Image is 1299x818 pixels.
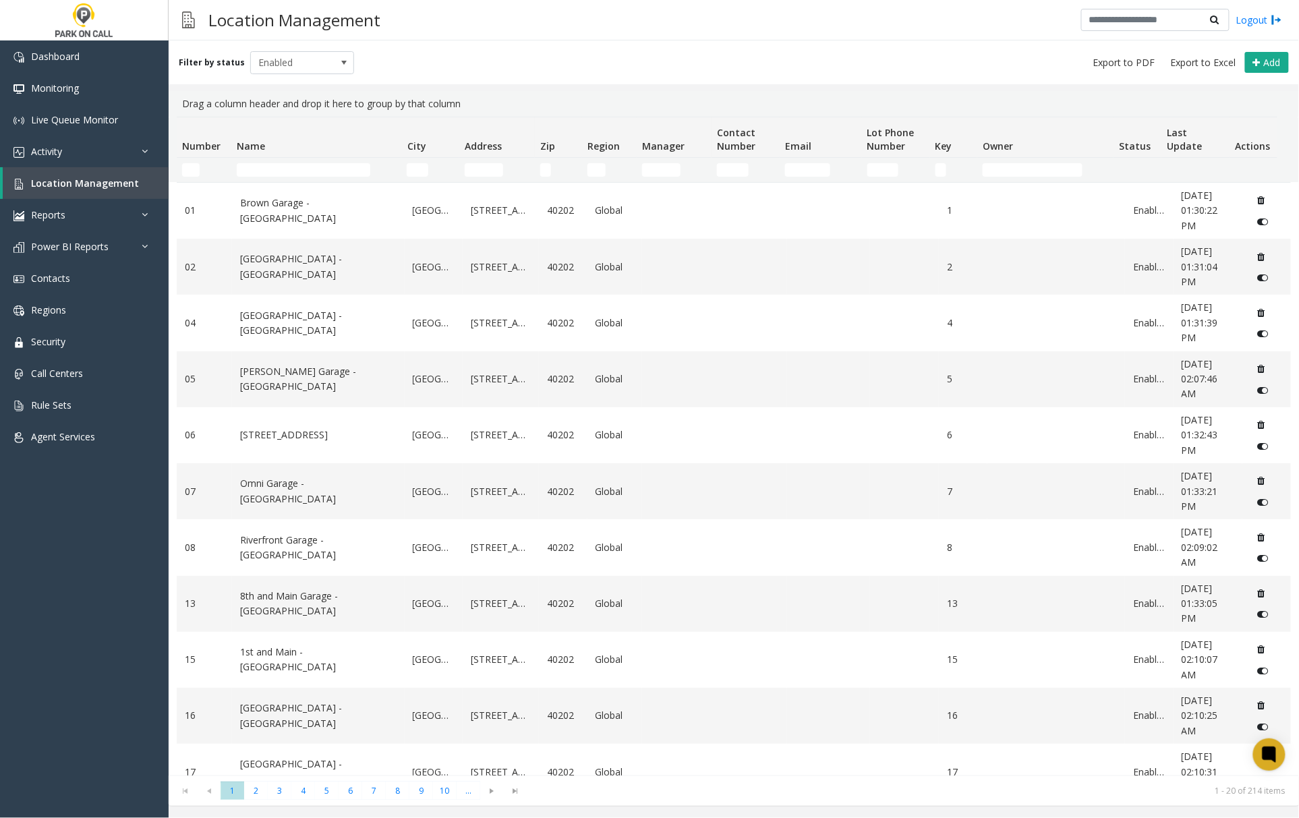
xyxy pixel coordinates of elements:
[339,782,362,800] span: Page 6
[1182,244,1234,289] a: [DATE] 01:31:04 PM
[480,782,504,800] span: Go to the next page
[240,364,397,395] a: [PERSON_NAME] Garage - [GEOGRAPHIC_DATA]
[1250,604,1275,625] button: Disable
[1133,652,1165,667] a: Enabled
[471,372,531,386] a: [STREET_ADDRESS]
[31,145,62,158] span: Activity
[547,708,579,723] a: 40202
[240,196,397,226] a: Brown Garage - [GEOGRAPHIC_DATA]
[13,242,24,253] img: 'icon'
[237,140,265,152] span: Name
[471,540,531,555] a: [STREET_ADDRESS]
[31,335,65,348] span: Security
[185,203,224,218] a: 01
[1250,660,1275,681] button: Disable
[465,163,503,177] input: Address Filter
[947,203,979,218] a: 1
[31,113,118,126] span: Live Queue Monitor
[185,708,224,723] a: 16
[582,158,637,182] td: Region Filter
[596,652,635,667] a: Global
[947,372,979,386] a: 5
[1271,13,1282,27] img: logout
[1182,357,1218,401] span: [DATE] 02:07:46 AM
[483,786,501,796] span: Go to the next page
[1250,435,1275,457] button: Disable
[185,428,224,442] a: 06
[862,158,930,182] td: Lot Phone Number Filter
[433,782,457,800] span: Page 10
[471,708,531,723] a: [STREET_ADDRESS]
[1250,379,1275,401] button: Disable
[1250,189,1272,211] button: Delete
[1250,583,1272,604] button: Delete
[409,782,433,800] span: Page 9
[31,367,83,380] span: Call Centers
[362,782,386,800] span: Page 7
[182,140,221,152] span: Number
[471,316,531,330] a: [STREET_ADDRESS]
[240,252,397,282] a: [GEOGRAPHIC_DATA] - [GEOGRAPHIC_DATA]
[31,240,109,253] span: Power BI Reports
[547,428,579,442] a: 40202
[185,484,224,499] a: 07
[717,163,749,177] input: Contact Number Filter
[413,708,455,723] a: [GEOGRAPHIC_DATA]
[31,399,71,411] span: Rule Sets
[407,140,426,152] span: City
[13,401,24,411] img: 'icon'
[596,203,635,218] a: Global
[1182,581,1234,626] a: [DATE] 01:33:05 PM
[13,115,24,126] img: 'icon'
[1230,117,1277,158] th: Actions
[386,782,409,800] span: Page 8
[983,140,1014,152] span: Owner
[177,91,1291,117] div: Drag a column header and drop it here to group by that column
[13,432,24,443] img: 'icon'
[179,57,245,69] label: Filter by status
[947,652,979,667] a: 15
[1250,302,1272,324] button: Delete
[935,140,952,152] span: Key
[1182,693,1234,738] a: [DATE] 02:10:25 AM
[13,305,24,316] img: 'icon'
[947,316,979,330] a: 4
[786,140,812,152] span: Email
[547,596,579,611] a: 40202
[413,484,455,499] a: [GEOGRAPHIC_DATA]
[1167,126,1203,152] span: Last Update
[240,701,397,731] a: [GEOGRAPHIC_DATA] - [GEOGRAPHIC_DATA]
[1133,484,1165,499] a: Enabled
[413,372,455,386] a: [GEOGRAPHIC_DATA]
[31,208,65,221] span: Reports
[185,652,224,667] a: 15
[251,52,333,74] span: Enabled
[268,782,291,800] span: Page 3
[1250,548,1275,569] button: Disable
[1114,117,1161,158] th: Status
[1161,158,1230,182] td: Last Update Filter
[504,782,527,800] span: Go to the last page
[596,708,635,723] a: Global
[947,765,979,780] a: 17
[1182,750,1218,793] span: [DATE] 02:10:31 AM
[1182,638,1218,681] span: [DATE] 02:10:07 AM
[540,140,555,152] span: Zip
[1133,540,1165,555] a: Enabled
[1093,56,1155,69] span: Export to PDF
[588,140,620,152] span: Region
[867,126,915,152] span: Lot Phone Number
[1250,526,1272,548] button: Delete
[1133,765,1165,780] a: Enabled
[1236,13,1282,27] a: Logout
[13,337,24,348] img: 'icon'
[240,308,397,339] a: [GEOGRAPHIC_DATA] - [GEOGRAPHIC_DATA]
[1182,413,1218,457] span: [DATE] 01:32:43 PM
[1133,260,1165,274] a: Enabled
[1133,596,1165,611] a: Enabled
[413,652,455,667] a: [GEOGRAPHIC_DATA]
[1182,525,1218,568] span: [DATE] 02:09:02 AM
[169,117,1299,776] div: Data table
[930,158,978,182] td: Key Filter
[240,757,397,787] a: [GEOGRAPHIC_DATA] - [GEOGRAPHIC_DATA]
